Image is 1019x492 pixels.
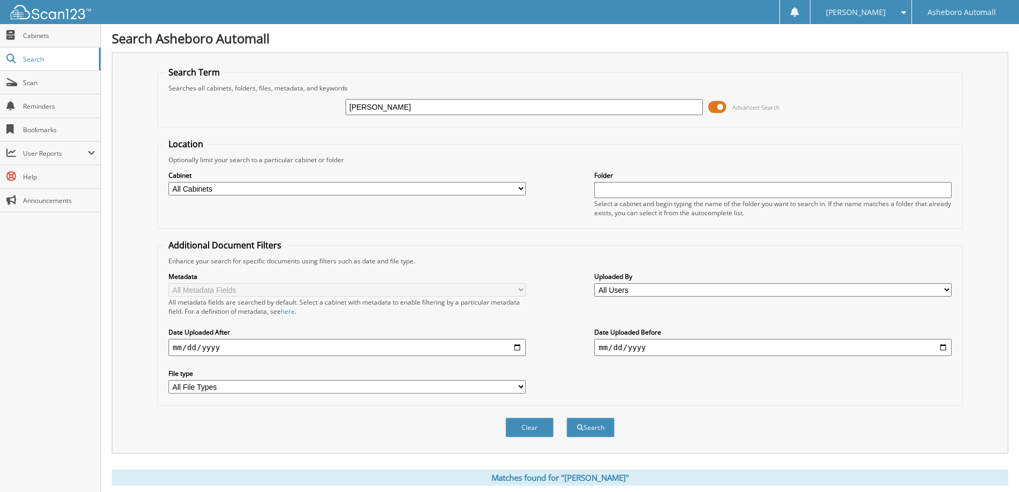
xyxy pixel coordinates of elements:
[168,171,526,180] label: Cabinet
[23,125,95,134] span: Bookmarks
[594,328,952,337] label: Date Uploaded Before
[23,149,88,158] span: User Reports
[566,418,615,437] button: Search
[168,298,526,316] div: All metadata fields are searched by default. Select a cabinet with metadata to enable filtering b...
[594,171,952,180] label: Folder
[23,78,95,87] span: Scan
[594,199,952,217] div: Select a cabinet and begin typing the name of the folder you want to search in. If the name match...
[163,239,287,251] legend: Additional Document Filters
[826,9,886,16] span: [PERSON_NAME]
[163,256,957,266] div: Enhance your search for specific documents using filters such as date and file type.
[163,138,209,150] legend: Location
[163,66,225,78] legend: Search Term
[112,470,1008,486] div: Matches found for "[PERSON_NAME]"
[11,5,91,19] img: scan123-logo-white.svg
[594,272,952,281] label: Uploaded By
[23,196,95,205] span: Announcements
[928,9,996,16] span: Asheboro Automall
[168,272,526,281] label: Metadata
[163,84,957,93] div: Searches all cabinets, folders, files, metadata, and keywords
[168,369,526,378] label: File type
[732,103,780,111] span: Advanced Search
[23,172,95,181] span: Help
[505,418,554,437] button: Clear
[23,31,95,40] span: Cabinets
[23,55,94,64] span: Search
[594,339,952,356] input: end
[168,328,526,337] label: Date Uploaded After
[112,29,1008,47] h1: Search Asheboro Automall
[23,102,95,111] span: Reminders
[281,307,295,316] a: here
[168,339,526,356] input: start
[163,155,957,164] div: Optionally limit your search to a particular cabinet or folder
